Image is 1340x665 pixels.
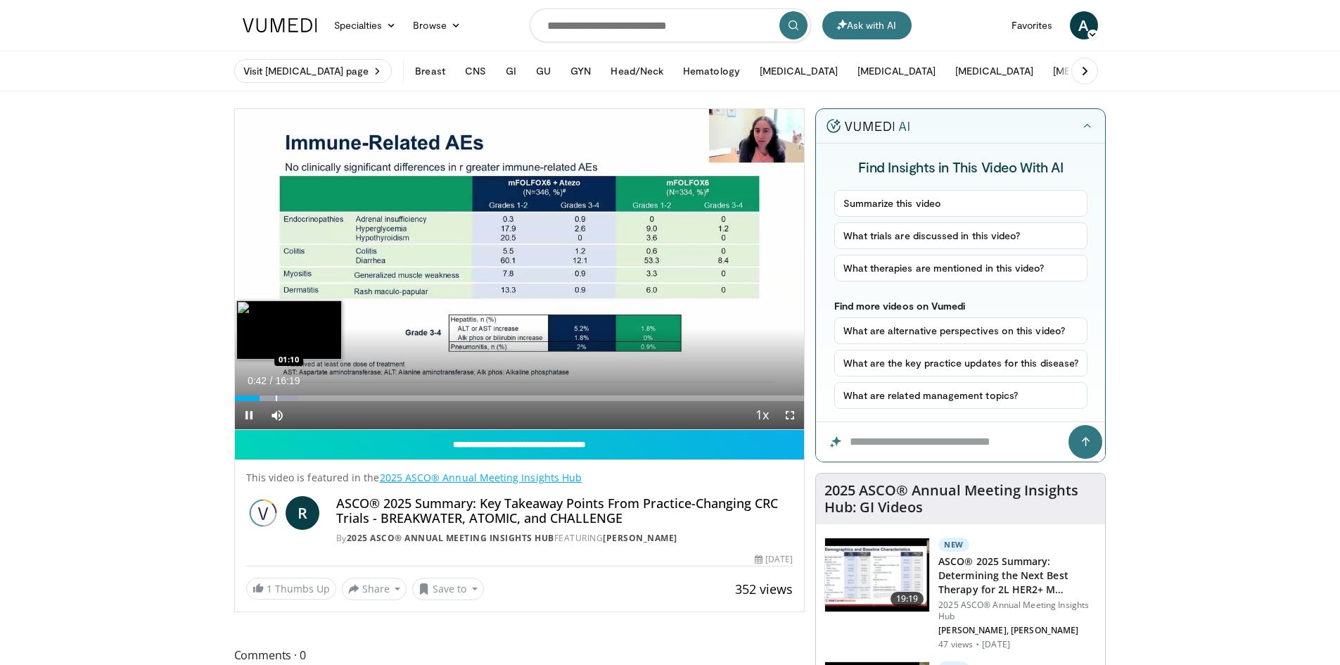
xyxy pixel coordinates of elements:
a: 2025 ASCO® Annual Meeting Insights Hub [347,532,554,544]
span: 352 views [735,581,793,597]
a: 2025 ASCO® Annual Meeting Insights Hub [380,471,582,484]
img: VuMedi Logo [243,18,317,32]
button: Head/Neck [602,57,672,85]
button: What are alternative perspectives on this video? [834,317,1088,344]
h4: 2025 ASCO® Annual Meeting Insights Hub: GI Videos [824,482,1097,516]
button: What are the key practice updates for this disease? [834,350,1088,376]
p: New [938,538,969,552]
button: GYN [562,57,599,85]
input: Search topics, interventions [530,8,811,42]
span: / [270,375,273,386]
p: This video is featured in the [246,471,793,485]
span: 16:19 [275,375,300,386]
a: Browse [404,11,469,39]
h4: Find Insights in This Video With AI [834,158,1088,176]
a: 1 Thumbs Up [246,578,336,600]
input: Question for the AI [816,422,1105,462]
button: Pause [235,401,263,429]
a: 19:19 New ASCO® 2025 Summary: Determining the Next Best Therapy for 2L HER2+ M… 2025 ASCO® Annual... [824,538,1097,650]
button: Ask with AI [822,11,912,39]
button: Mute [263,401,291,429]
button: Share [342,578,407,600]
button: Hematology [675,57,748,85]
button: GU [528,57,559,85]
a: Favorites [1003,11,1061,39]
button: What are related management topics? [834,382,1088,409]
video-js: Video Player [235,109,805,430]
span: 0:42 [248,375,267,386]
img: 2025 ASCO® Annual Meeting Insights Hub [246,496,280,530]
p: 47 views [938,639,973,650]
button: [MEDICAL_DATA] [849,57,944,85]
button: Fullscreen [776,401,804,429]
img: c728e0fc-900c-474b-a176-648559f2474b.150x105_q85_crop-smart_upscale.jpg [825,538,929,612]
div: [DATE] [755,553,793,566]
p: 2025 ASCO® Annual Meeting Insights Hub [938,600,1097,622]
a: Visit [MEDICAL_DATA] page [234,59,393,83]
div: By FEATURING [336,532,793,545]
a: Specialties [326,11,405,39]
button: Summarize this video [834,190,1088,217]
a: R [286,496,319,530]
button: Playback Rate [748,401,776,429]
button: [MEDICAL_DATA] [947,57,1042,85]
h3: ASCO® 2025 Summary: Determining the Next Best Therapy for 2L HER2+ M… [938,555,1097,597]
button: CNS [457,57,494,85]
span: Comments 0 [234,646,805,664]
p: Find more videos on Vumedi [834,300,1088,312]
p: [DATE] [982,639,1010,650]
div: Progress Bar [235,395,805,401]
h4: ASCO® 2025 Summary: Key Takeaway Points From Practice-Changing CRC Trials - BREAKWATER, ATOMIC, a... [336,496,793,526]
div: · [976,639,979,650]
img: image.jpeg [236,300,342,360]
button: What therapies are mentioned in this video? [834,255,1088,281]
img: vumedi-ai-logo.v2.svg [827,119,910,133]
p: [PERSON_NAME], [PERSON_NAME] [938,625,1097,636]
a: [PERSON_NAME] [603,532,677,544]
button: What trials are discussed in this video? [834,222,1088,249]
button: [MEDICAL_DATA] [1045,57,1140,85]
button: Breast [407,57,453,85]
button: [MEDICAL_DATA] [751,57,846,85]
span: 19:19 [891,592,924,606]
span: 1 [267,582,272,595]
button: GI [497,57,525,85]
a: A [1070,11,1098,39]
button: Save to [412,578,484,600]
